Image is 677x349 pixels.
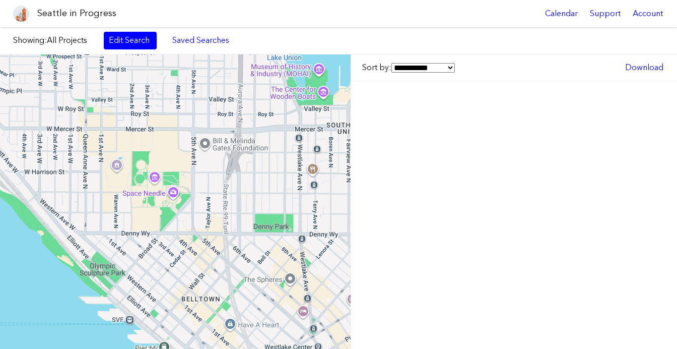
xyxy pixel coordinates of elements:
[47,35,87,45] span: All Projects
[37,7,116,20] h1: Seattle in Progress
[104,32,157,49] a: Edit Search
[620,59,668,76] a: Download
[167,32,235,49] a: Saved Searches
[391,63,455,73] select: Sort by:
[362,62,455,73] label: Sort by:
[13,6,29,22] img: favicon-96x96.png
[13,35,94,46] label: Showing:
